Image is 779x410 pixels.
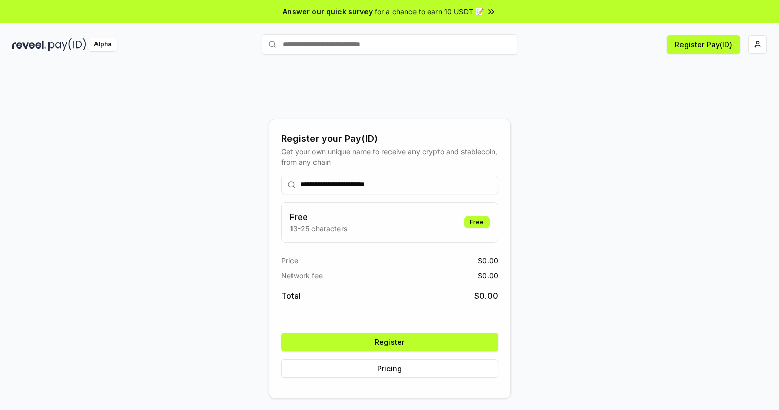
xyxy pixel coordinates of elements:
[281,270,323,281] span: Network fee
[667,35,740,54] button: Register Pay(ID)
[478,270,498,281] span: $ 0.00
[12,38,46,51] img: reveel_dark
[478,255,498,266] span: $ 0.00
[281,333,498,351] button: Register
[48,38,86,51] img: pay_id
[375,6,484,17] span: for a chance to earn 10 USDT 📝
[464,216,490,228] div: Free
[281,255,298,266] span: Price
[88,38,117,51] div: Alpha
[283,6,373,17] span: Answer our quick survey
[474,290,498,302] span: $ 0.00
[290,211,347,223] h3: Free
[290,223,347,234] p: 13-25 characters
[281,146,498,167] div: Get your own unique name to receive any crypto and stablecoin, from any chain
[281,290,301,302] span: Total
[281,132,498,146] div: Register your Pay(ID)
[281,359,498,378] button: Pricing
